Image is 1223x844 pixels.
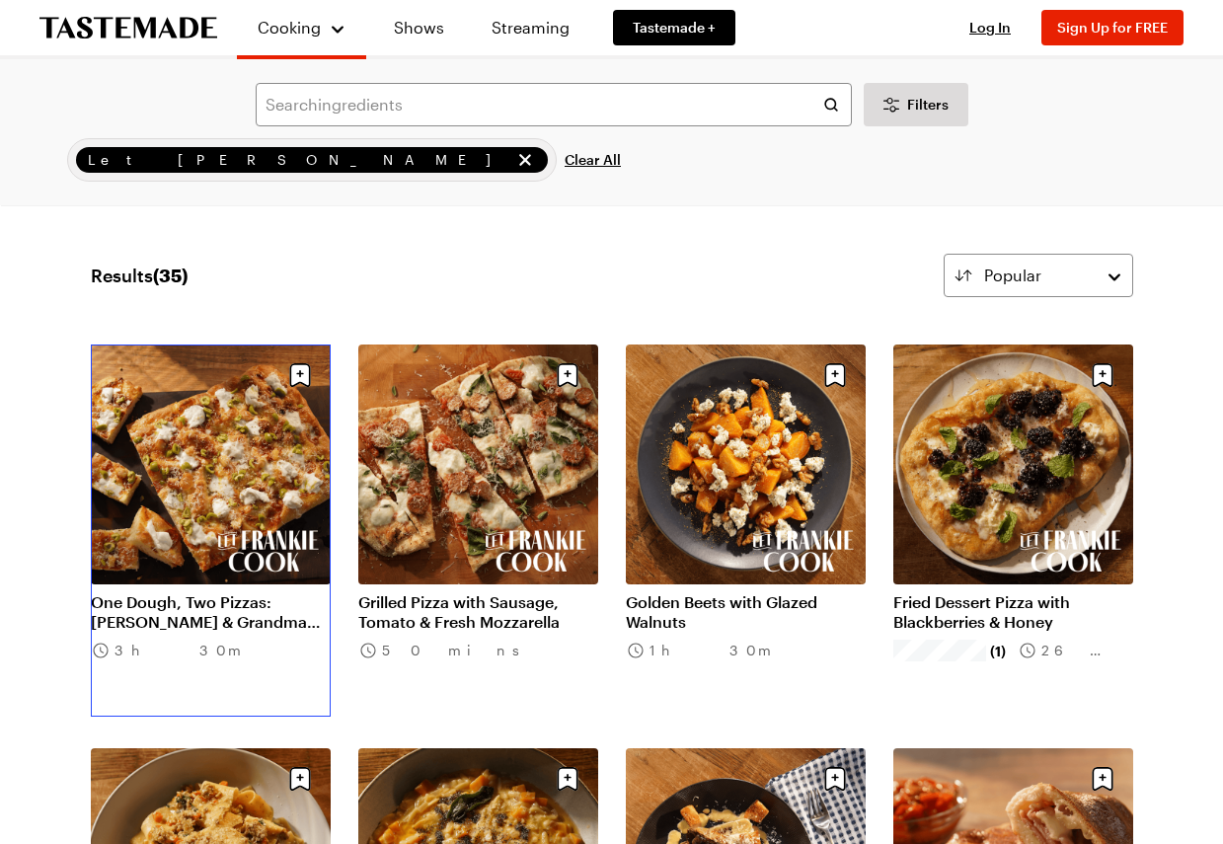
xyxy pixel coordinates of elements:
[565,138,621,182] button: Clear All
[1084,356,1121,394] button: Save recipe
[626,592,866,632] a: Golden Beets with Glazed Walnuts
[907,95,949,115] span: Filters
[613,10,735,45] a: Tastemade +
[549,356,586,394] button: Save recipe
[39,17,217,39] a: To Tastemade Home Page
[633,18,716,38] span: Tastemade +
[91,592,331,632] a: One Dough, Two Pizzas: [PERSON_NAME] & Grandma Pie
[893,592,1133,632] a: Fried Dessert Pizza with Blackberries & Honey
[514,149,536,171] button: remove Let Frankie Cook
[969,19,1011,36] span: Log In
[1057,19,1168,36] span: Sign Up for FREE
[281,760,319,798] button: Save recipe
[549,760,586,798] button: Save recipe
[944,254,1133,297] button: Popular
[816,356,854,394] button: Save recipe
[153,265,188,286] span: ( 35 )
[1084,760,1121,798] button: Save recipe
[565,150,621,170] span: Clear All
[816,760,854,798] button: Save recipe
[257,8,346,47] button: Cooking
[864,83,968,126] button: Desktop filters
[281,356,319,394] button: Save recipe
[1041,10,1184,45] button: Sign Up for FREE
[951,18,1030,38] button: Log In
[984,264,1041,287] span: Popular
[358,592,598,632] a: Grilled Pizza with Sausage, Tomato & Fresh Mozzarella
[91,262,188,289] span: Results
[88,149,510,171] span: Let [PERSON_NAME]
[258,18,321,37] span: Cooking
